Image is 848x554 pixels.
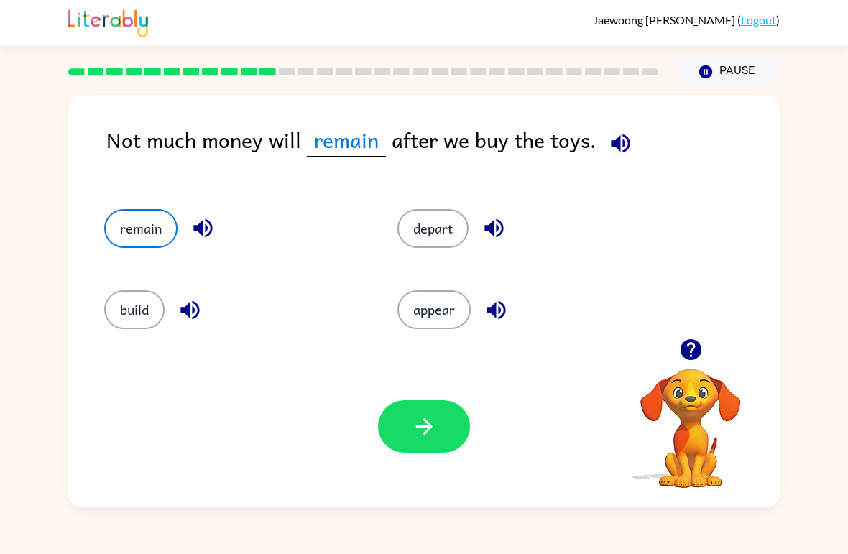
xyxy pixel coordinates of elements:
[619,346,762,490] video: Your browser must support playing .mp4 files to use Literably. Please try using another browser.
[104,209,178,248] button: remain
[106,124,780,180] div: Not much money will after we buy the toys.
[307,124,386,157] span: remain
[741,13,776,27] a: Logout
[676,55,780,88] button: Pause
[593,13,737,27] span: Jaewoong [PERSON_NAME]
[104,290,165,329] button: build
[397,209,469,248] button: depart
[593,13,780,27] div: ( )
[68,6,148,37] img: Literably
[397,290,471,329] button: appear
